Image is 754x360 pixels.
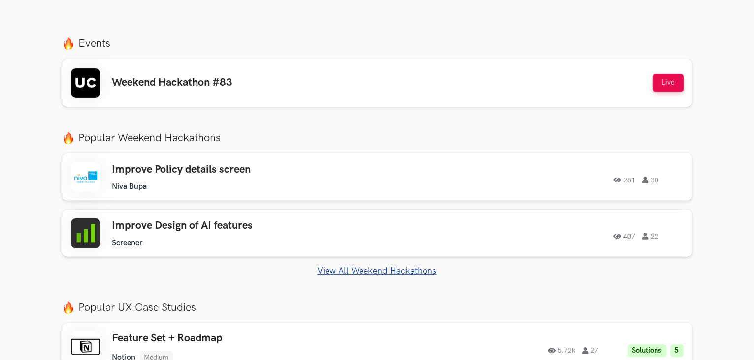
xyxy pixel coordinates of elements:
[112,332,392,345] h3: Feature Set + Roadmap
[62,37,692,50] label: Events
[628,344,666,358] li: Solutions
[583,347,599,354] span: 27
[62,301,692,314] label: Popular UX Case Studies
[112,76,233,89] h3: Weekend Hackathon #83
[112,182,147,191] li: Niva Bupa
[112,163,392,176] h3: Improve Policy details screen
[548,347,576,354] span: 5.72k
[670,344,684,358] li: 5
[643,233,659,240] span: 22
[614,177,636,183] span: 281
[62,301,74,314] img: fire.png
[112,238,143,248] li: Screener
[62,132,74,144] img: fire.png
[614,233,636,240] span: 407
[643,177,659,183] span: 30
[62,37,74,50] img: fire.png
[112,219,392,232] h3: Improve Design of AI features
[62,153,692,201] a: Improve Policy details screen Niva Bupa 281 30
[62,131,692,144] label: Popular Weekend Hackathons
[62,266,692,276] a: View All Weekend Hackathons
[653,74,684,92] button: Live
[62,210,692,257] a: Improve Design of AI features Screener 407 22
[62,59,692,107] a: Weekend Hackathon #83 Live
